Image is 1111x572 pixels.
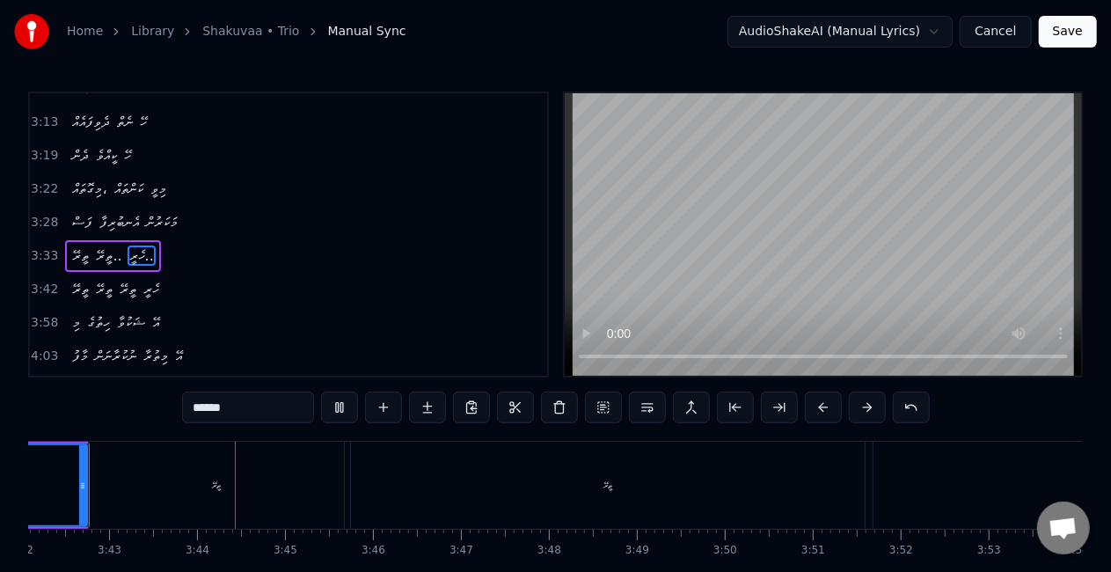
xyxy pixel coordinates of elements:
[70,346,90,366] span: މާފު
[113,179,145,199] span: ކަންތައް
[144,212,179,232] span: މަކަރުން
[70,246,91,266] span: ތީރޭ
[138,112,149,132] span: ހޭ
[98,544,121,558] div: 3:43
[115,312,147,333] span: ޝަކުވާ
[94,246,123,266] span: ތީރޭ..
[67,23,103,40] a: Home
[142,346,170,366] span: މިތުރާ
[889,544,913,558] div: 3:52
[31,147,58,165] span: 3:19
[94,279,114,299] span: ތީރޭ
[362,544,385,558] div: 3:46
[128,246,156,266] span: ހެރީ..
[94,145,119,165] span: ކީއްވެ
[173,346,184,366] span: އޭ
[603,479,612,492] div: ތީރޭ
[118,279,138,299] span: ތީރޭ
[31,247,58,265] span: 3:33
[67,23,406,40] nav: breadcrumb
[274,544,297,558] div: 3:45
[625,544,649,558] div: 3:49
[142,279,161,299] span: ހެރީ
[70,312,82,333] span: މި
[70,212,94,232] span: ފަސް
[186,544,209,558] div: 3:44
[14,14,49,49] img: youka
[115,112,135,132] span: ނެތް
[1039,16,1097,48] button: Save
[31,348,58,365] span: 4:03
[212,479,221,492] div: ތީރޭ
[149,179,168,199] span: މިވީ
[960,16,1031,48] button: Cancel
[31,281,58,298] span: 3:42
[450,544,473,558] div: 3:47
[122,145,133,165] span: ހޭ
[1037,502,1090,554] a: Open chat
[537,544,561,558] div: 3:48
[98,212,141,232] span: އެނބުރިފާ
[202,23,299,40] a: Shakuvaa • Trio
[31,314,58,332] span: 3:58
[131,23,174,40] a: Library
[150,312,161,333] span: އޭ
[70,279,91,299] span: ތީރޭ
[70,179,108,199] span: މިގޮތައް،
[31,214,58,231] span: 3:28
[31,114,58,131] span: 3:13
[10,544,33,558] div: 3:42
[70,145,91,165] span: ދެން
[1065,544,1089,558] div: 3:54
[31,180,58,198] span: 3:22
[70,112,112,132] span: ދެވިފައެއް
[801,544,825,558] div: 3:51
[85,312,112,333] span: ހިތުގެ
[713,544,737,558] div: 3:50
[93,346,138,366] span: ނުކުރާނަން
[977,544,1001,558] div: 3:53
[328,23,406,40] span: Manual Sync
